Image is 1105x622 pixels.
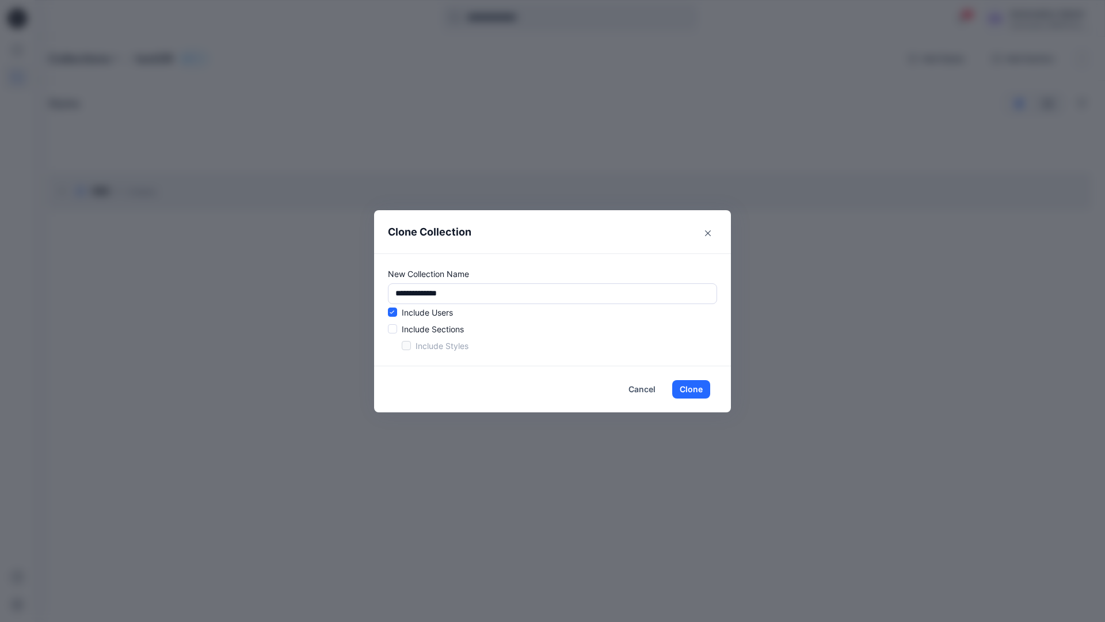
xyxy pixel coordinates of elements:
button: Clone [672,380,710,399]
p: Include Sections [402,323,464,335]
p: Include Users [402,306,453,318]
p: Include Styles [416,340,468,352]
p: New Collection Name [388,268,717,280]
button: Close [699,224,717,242]
header: Clone Collection [374,210,731,253]
button: Cancel [621,380,663,399]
